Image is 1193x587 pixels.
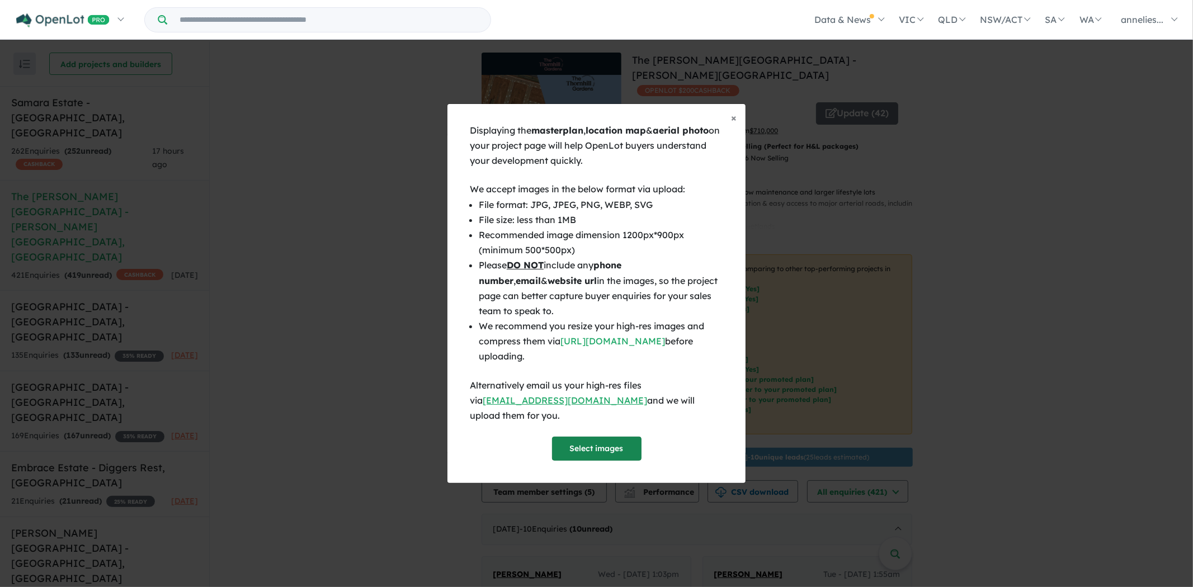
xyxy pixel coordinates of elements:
u: DO NOT [507,259,544,271]
div: Alternatively email us your high-res files via and we will upload them for you. [470,378,723,424]
span: × [731,111,737,124]
b: email [516,275,541,286]
a: [EMAIL_ADDRESS][DOMAIN_NAME] [483,395,647,406]
b: aerial photo [653,125,709,136]
li: File format: JPG, JPEG, PNG, WEBP, SVG [479,197,723,212]
a: [URL][DOMAIN_NAME] [560,335,665,347]
li: Recommended image dimension 1200px*900px (minimum 500*500px) [479,228,723,258]
input: Try estate name, suburb, builder or developer [169,8,488,32]
li: File size: less than 1MB [479,212,723,228]
b: masterplan [531,125,583,136]
b: website url [548,275,597,286]
span: annelies... [1121,14,1163,25]
b: location map [586,125,646,136]
b: phone number [479,259,621,286]
img: Openlot PRO Logo White [16,13,110,27]
li: We recommend you resize your high-res images and compress them via before uploading. [479,319,723,364]
li: Please include any , & in the images, so the project page can better capture buyer enquiries for ... [479,258,723,319]
div: Displaying the , & on your project page will help OpenLot buyers understand your development quic... [470,123,723,169]
button: Select images [552,437,642,461]
div: We accept images in the below format via upload: [470,182,723,197]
